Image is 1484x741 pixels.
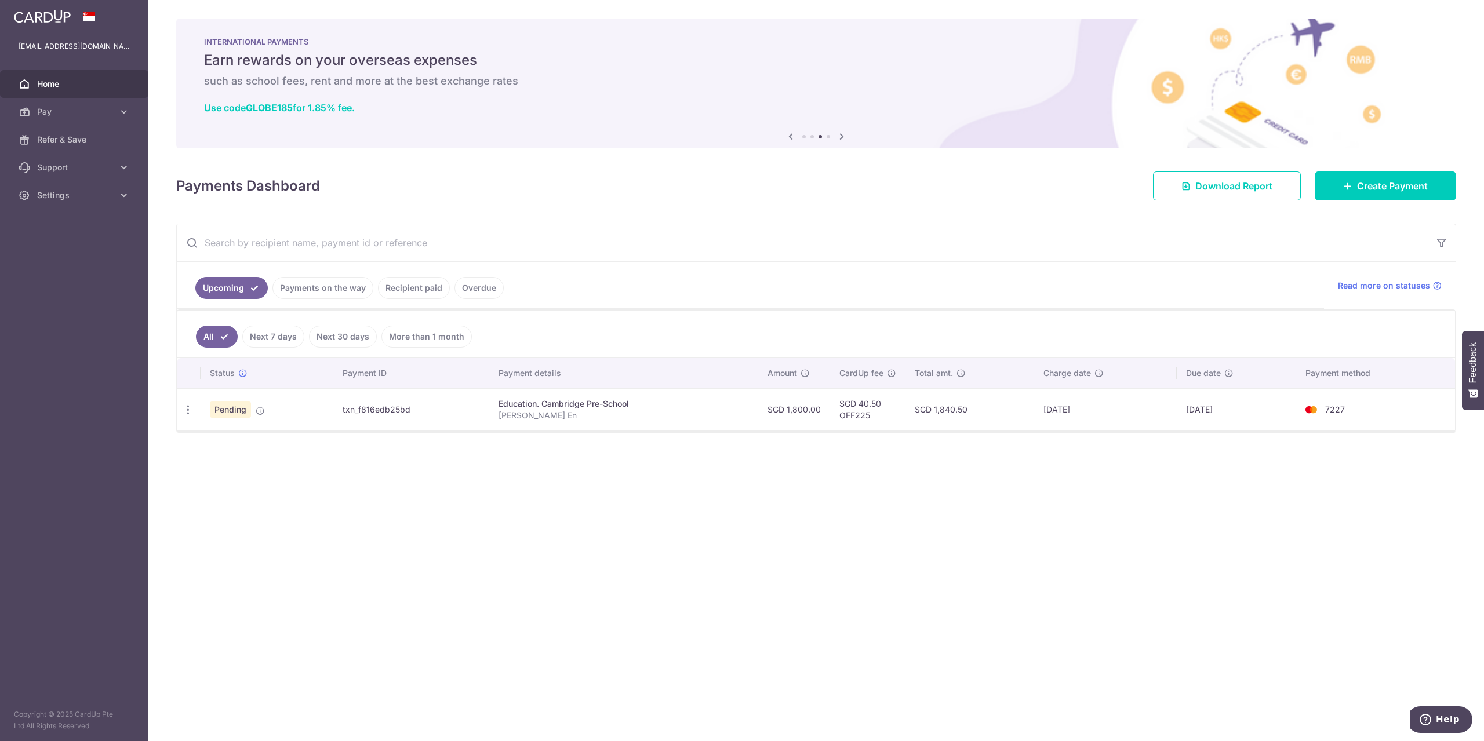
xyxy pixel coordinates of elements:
[1410,706,1472,735] iframe: Opens a widget where you can find more information
[37,134,114,145] span: Refer & Save
[1315,171,1456,200] a: Create Payment
[210,401,251,418] span: Pending
[1153,171,1301,200] a: Download Report
[758,388,830,430] td: SGD 1,800.00
[915,367,953,379] span: Total amt.
[272,277,373,299] a: Payments on the way
[905,388,1034,430] td: SGD 1,840.50
[1043,367,1091,379] span: Charge date
[768,367,797,379] span: Amount
[1296,358,1455,388] th: Payment method
[1325,404,1345,414] span: 7227
[242,326,304,348] a: Next 7 days
[204,74,1428,88] h6: such as school fees, rent and more at the best exchange rates
[378,277,450,299] a: Recipient paid
[830,388,905,430] td: SGD 40.50 OFF225
[333,388,489,430] td: txn_f816edb25bd
[37,162,114,173] span: Support
[176,176,320,196] h4: Payments Dashboard
[246,102,293,114] b: GLOBE185
[1186,367,1221,379] span: Due date
[454,277,504,299] a: Overdue
[839,367,883,379] span: CardUp fee
[499,410,749,421] p: [PERSON_NAME] En
[1195,179,1272,193] span: Download Report
[1300,403,1323,417] img: Bank Card
[176,19,1456,148] img: International Payment Banner
[196,326,238,348] a: All
[1034,388,1177,430] td: [DATE]
[489,358,758,388] th: Payment details
[1357,179,1428,193] span: Create Payment
[19,41,130,52] p: [EMAIL_ADDRESS][DOMAIN_NAME]
[1338,280,1442,291] a: Read more on statuses
[204,102,355,114] a: Use codeGLOBE185for 1.85% fee.
[333,358,489,388] th: Payment ID
[37,189,114,201] span: Settings
[204,37,1428,46] p: INTERNATIONAL PAYMENTS
[37,106,114,118] span: Pay
[204,51,1428,70] h5: Earn rewards on your overseas expenses
[1338,280,1430,291] span: Read more on statuses
[210,367,235,379] span: Status
[177,224,1428,261] input: Search by recipient name, payment id or reference
[195,277,268,299] a: Upcoming
[499,398,749,410] div: Education. Cambridge Pre-School
[1177,388,1296,430] td: [DATE]
[1468,342,1478,383] span: Feedback
[14,9,71,23] img: CardUp
[381,326,472,348] a: More than 1 month
[1462,331,1484,410] button: Feedback - Show survey
[37,78,114,90] span: Home
[309,326,377,348] a: Next 30 days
